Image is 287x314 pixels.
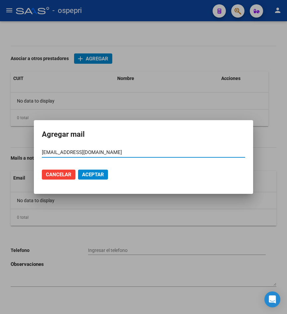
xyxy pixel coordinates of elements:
[46,172,71,178] span: Cancelar
[78,170,108,180] button: Aceptar
[42,128,245,141] h2: Agregar mail
[42,170,75,180] button: Cancelar
[264,291,280,307] div: Open Intercom Messenger
[82,172,104,178] span: Aceptar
